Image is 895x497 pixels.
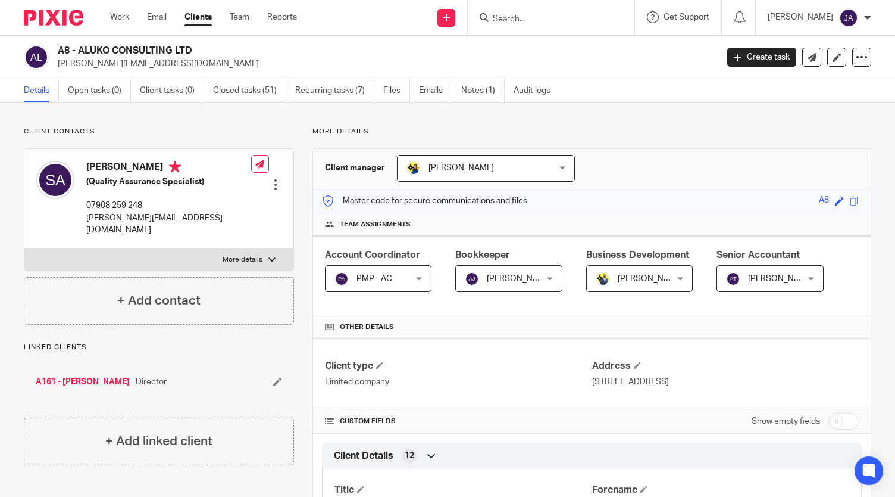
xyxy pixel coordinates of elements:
[223,255,262,265] p: More details
[334,272,349,286] img: svg%3E
[752,415,820,427] label: Show empty fields
[312,127,871,136] p: More details
[727,48,796,67] a: Create task
[110,11,129,23] a: Work
[86,176,251,188] h5: (Quality Assurance Specialist)
[325,376,592,388] p: Limited company
[819,194,829,208] div: A8
[86,212,251,237] p: [PERSON_NAME][EMAIL_ADDRESS][DOMAIN_NAME]
[334,450,393,462] span: Client Details
[169,161,181,173] i: Primary
[748,275,813,283] span: [PERSON_NAME]
[86,200,251,212] p: 07908 259 248
[383,79,410,102] a: Files
[356,275,392,283] span: PMP - AC
[184,11,212,23] a: Clients
[58,58,709,70] p: [PERSON_NAME][EMAIL_ADDRESS][DOMAIN_NAME]
[340,220,411,229] span: Team assignments
[230,11,249,23] a: Team
[24,343,294,352] p: Linked clients
[325,162,385,174] h3: Client manager
[664,13,709,21] span: Get Support
[136,376,167,388] span: Director
[592,484,849,496] h4: Forename
[68,79,131,102] a: Open tasks (0)
[322,195,527,207] p: Master code for secure communications and files
[24,10,83,26] img: Pixie
[140,79,204,102] a: Client tasks (0)
[325,250,420,260] span: Account Coordinator
[455,250,510,260] span: Bookkeeper
[24,79,59,102] a: Details
[428,164,494,172] span: [PERSON_NAME]
[492,14,599,25] input: Search
[592,360,859,372] h4: Address
[24,127,294,136] p: Client contacts
[618,275,683,283] span: [PERSON_NAME]
[213,79,286,102] a: Closed tasks (51)
[340,322,394,332] span: Other details
[117,291,201,310] h4: + Add contact
[36,376,130,388] a: A161 - [PERSON_NAME]
[24,45,49,70] img: svg%3E
[147,11,167,23] a: Email
[267,11,297,23] a: Reports
[58,45,579,57] h2: A8 - ALUKO CONSULTING LTD
[334,484,592,496] h4: Title
[405,450,414,462] span: 12
[514,79,559,102] a: Audit logs
[592,376,859,388] p: [STREET_ADDRESS]
[586,250,689,260] span: Business Development
[36,161,74,199] img: svg%3E
[839,8,858,27] img: svg%3E
[105,432,212,451] h4: + Add linked client
[487,275,552,283] span: [PERSON_NAME]
[461,79,505,102] a: Notes (1)
[406,161,421,175] img: Bobo-Starbridge%201.jpg
[726,272,740,286] img: svg%3E
[325,417,592,426] h4: CUSTOM FIELDS
[325,360,592,372] h4: Client type
[295,79,374,102] a: Recurring tasks (7)
[768,11,833,23] p: [PERSON_NAME]
[716,250,800,260] span: Senior Accountant
[596,272,610,286] img: Dennis-Starbridge.jpg
[86,161,251,176] h4: [PERSON_NAME]
[419,79,452,102] a: Emails
[465,272,479,286] img: svg%3E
